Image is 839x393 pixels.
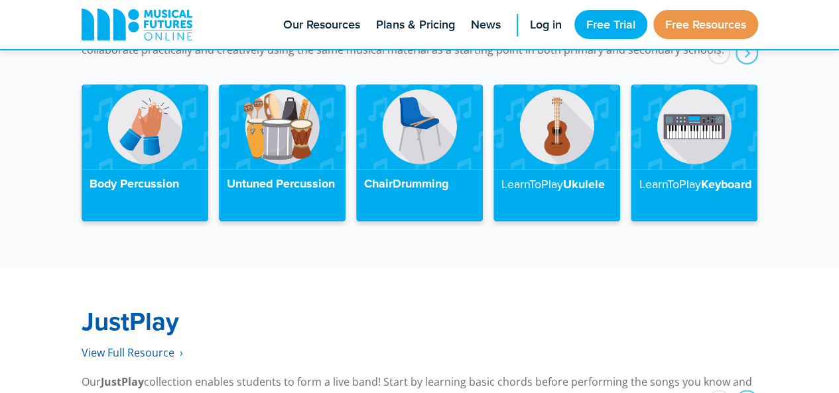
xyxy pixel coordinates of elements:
[653,10,758,39] a: Free Resources
[364,177,475,192] h4: ChairDrumming
[219,84,346,221] a: Untuned Percussion
[736,42,758,64] div: next
[82,303,179,339] strong: JustPlay
[101,374,144,389] strong: JustPlay
[283,16,360,34] span: Our Resources
[639,176,700,192] strong: LearnToPlay
[574,10,647,39] a: Free Trial
[501,177,612,192] h4: Ukulele
[530,16,562,34] span: Log in
[708,42,730,64] div: prev
[493,84,620,221] a: LearnToPlayUkulele
[227,177,338,192] h4: Untuned Percussion
[501,176,563,192] strong: LearnToPlay
[90,177,200,192] h4: Body Percussion
[82,345,183,360] span: View Full Resource‎‏‏‎ ‎ ›
[82,345,183,361] a: View Full Resource‎‏‏‎ ‎ ›
[376,16,455,34] span: Plans & Pricing
[471,16,501,34] span: News
[82,84,208,221] a: Body Percussion
[631,84,757,221] a: LearnToPlayKeyboard
[356,84,483,221] a: ChairDrumming
[639,177,749,192] h4: Keyboard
